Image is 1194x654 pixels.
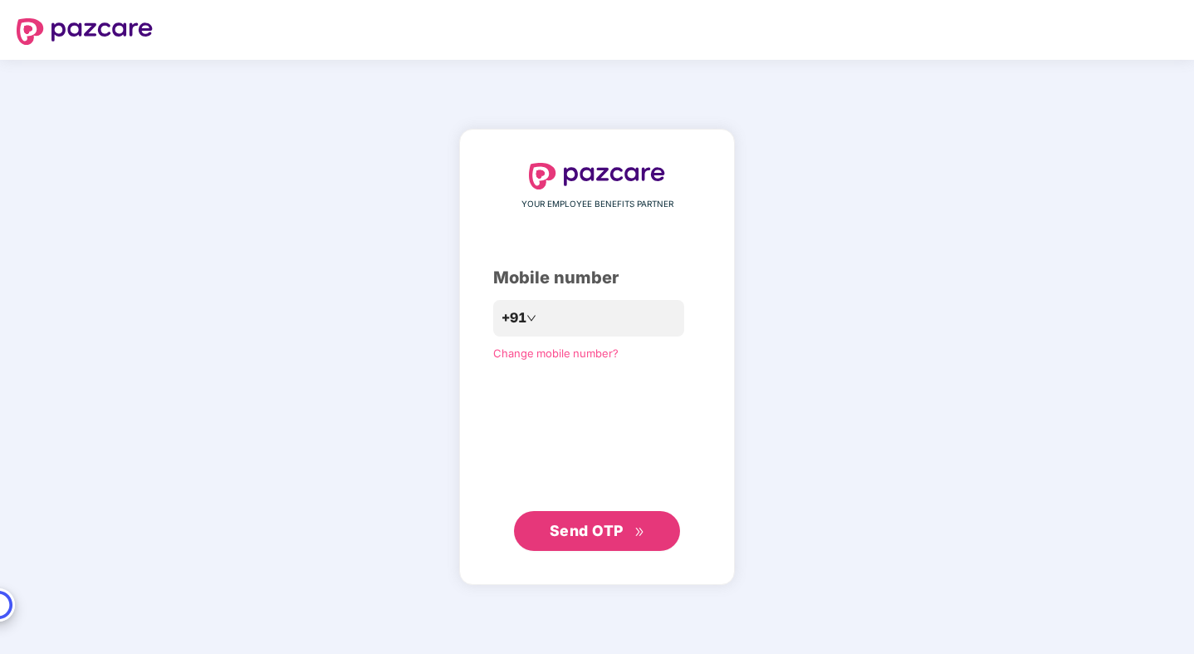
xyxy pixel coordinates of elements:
[493,347,619,360] a: Change mobile number?
[529,163,665,189] img: logo
[634,527,645,538] span: double-right
[17,18,153,45] img: logo
[550,522,624,539] span: Send OTP
[526,313,536,323] span: down
[502,307,526,328] span: +91
[514,511,680,551] button: Send OTPdouble-right
[521,198,673,211] span: YOUR EMPLOYEE BENEFITS PARTNER
[493,265,701,291] div: Mobile number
